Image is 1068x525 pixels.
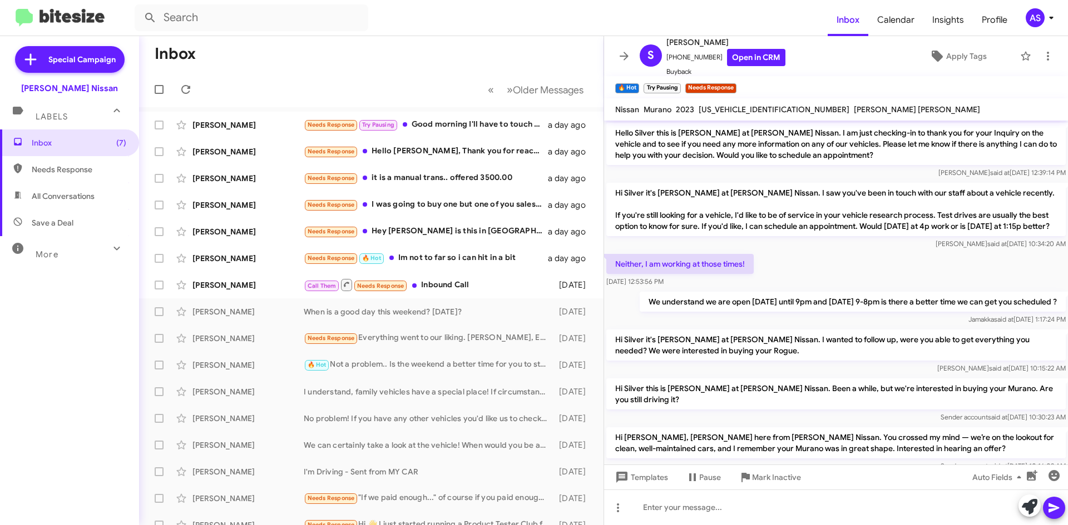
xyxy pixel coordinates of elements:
[988,462,1007,470] span: said at
[615,83,639,93] small: 🔥 Hot
[192,493,304,504] div: [PERSON_NAME]
[481,78,501,101] button: Previous
[604,467,677,487] button: Templates
[192,359,304,371] div: [PERSON_NAME]
[513,84,584,96] span: Older Messages
[752,467,801,487] span: Mark Inactive
[972,467,1026,487] span: Auto Fields
[606,277,664,286] span: [DATE] 12:53:56 PM
[606,427,1066,458] p: Hi [PERSON_NAME], [PERSON_NAME] here from [PERSON_NAME] Nissan. You crossed my mind — we’re on th...
[553,493,595,504] div: [DATE]
[606,378,1066,409] p: Hi Silver this is [PERSON_NAME] at [PERSON_NAME] Nissan. Been a while, but we're interested in bu...
[666,49,785,66] span: [PHONE_NUMBER]
[362,121,394,128] span: Try Pausing
[548,253,595,264] div: a day ago
[304,172,548,184] div: it is a manual trans.. offered 3500.00
[192,199,304,211] div: [PERSON_NAME]
[488,83,494,97] span: «
[828,4,868,36] a: Inbox
[553,413,595,424] div: [DATE]
[727,49,785,66] a: Open in CRM
[936,239,1066,248] span: [PERSON_NAME] [DATE] 10:34:20 AM
[192,439,304,451] div: [PERSON_NAME]
[482,78,590,101] nav: Page navigation example
[32,191,95,202] span: All Conversations
[676,104,694,114] span: 2023
[730,467,810,487] button: Mark Inactive
[1026,8,1045,27] div: AS
[308,121,355,128] span: Needs Response
[308,228,355,235] span: Needs Response
[308,282,337,289] span: Call Them
[192,253,304,264] div: [PERSON_NAME]
[987,239,1007,248] span: said at
[647,47,654,64] span: S
[304,413,553,424] div: No problem! If you have any other vehicles you'd like us to check out, we can still make you an o...
[304,386,553,397] div: I understand, family vehicles have a special place! If circumstances change or you ever consider ...
[666,36,785,49] span: [PERSON_NAME]
[308,201,355,208] span: Needs Response
[941,413,1066,421] span: Sender account [DATE] 10:30:23 AM
[613,467,668,487] span: Templates
[116,137,126,148] span: (7)
[553,333,595,344] div: [DATE]
[973,4,1016,36] a: Profile
[968,315,1066,323] span: Jamakka [DATE] 1:17:24 PM
[644,83,680,93] small: Try Pausing
[988,413,1007,421] span: said at
[548,226,595,237] div: a day ago
[304,466,553,477] div: I'm Driving - Sent from MY CAR
[304,332,553,344] div: Everything went to our liking. [PERSON_NAME], Effram, [PERSON_NAME] and Axle were great. Very imp...
[553,466,595,477] div: [DATE]
[192,386,304,397] div: [PERSON_NAME]
[553,386,595,397] div: [DATE]
[507,83,513,97] span: »
[304,252,548,264] div: Im not to far so i can hit in a bit
[606,254,754,274] p: Neither, I am working at those times!
[606,123,1066,165] p: Hello Silver this is [PERSON_NAME] at [PERSON_NAME] Nissan. I am just checking-in to thank you fo...
[553,439,595,451] div: [DATE]
[304,492,553,504] div: "If we paid enough..." of course if you paid enough I would sell it
[868,4,923,36] a: Calendar
[304,225,548,238] div: Hey [PERSON_NAME] is this in [GEOGRAPHIC_DATA]?
[308,361,327,368] span: 🔥 Hot
[677,467,730,487] button: Pause
[32,217,73,228] span: Save a Deal
[854,104,980,114] span: [PERSON_NAME] [PERSON_NAME]
[192,333,304,344] div: [PERSON_NAME]
[192,173,304,184] div: [PERSON_NAME]
[500,78,590,101] button: Next
[32,164,126,175] span: Needs Response
[192,226,304,237] div: [PERSON_NAME]
[699,104,849,114] span: [US_VEHICLE_IDENTIFICATION_NUMBER]
[699,467,721,487] span: Pause
[192,146,304,157] div: [PERSON_NAME]
[192,119,304,131] div: [PERSON_NAME]
[155,45,196,63] h1: Inbox
[923,4,973,36] a: Insights
[938,168,1066,177] span: [PERSON_NAME] [DATE] 12:39:14 PM
[946,46,987,66] span: Apply Tags
[36,112,68,122] span: Labels
[357,282,404,289] span: Needs Response
[640,292,1066,312] p: We understand we are open [DATE] until 9pm and [DATE] 9-8pm is there a better time we can get you...
[615,104,639,114] span: Nissan
[304,358,553,371] div: Not a problem.. Is the weekend a better time for you to stop by?>
[304,278,553,292] div: Inbound Call
[941,462,1066,470] span: Sender account [DATE] 10:16:03 AM
[308,494,355,502] span: Needs Response
[548,146,595,157] div: a day ago
[990,168,1010,177] span: said at
[308,174,355,182] span: Needs Response
[308,254,355,262] span: Needs Response
[192,279,304,291] div: [PERSON_NAME]
[192,306,304,317] div: [PERSON_NAME]
[192,413,304,424] div: [PERSON_NAME]
[21,83,118,94] div: [PERSON_NAME] Nissan
[937,364,1066,372] span: [PERSON_NAME] [DATE] 10:15:22 AM
[48,54,116,65] span: Special Campaign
